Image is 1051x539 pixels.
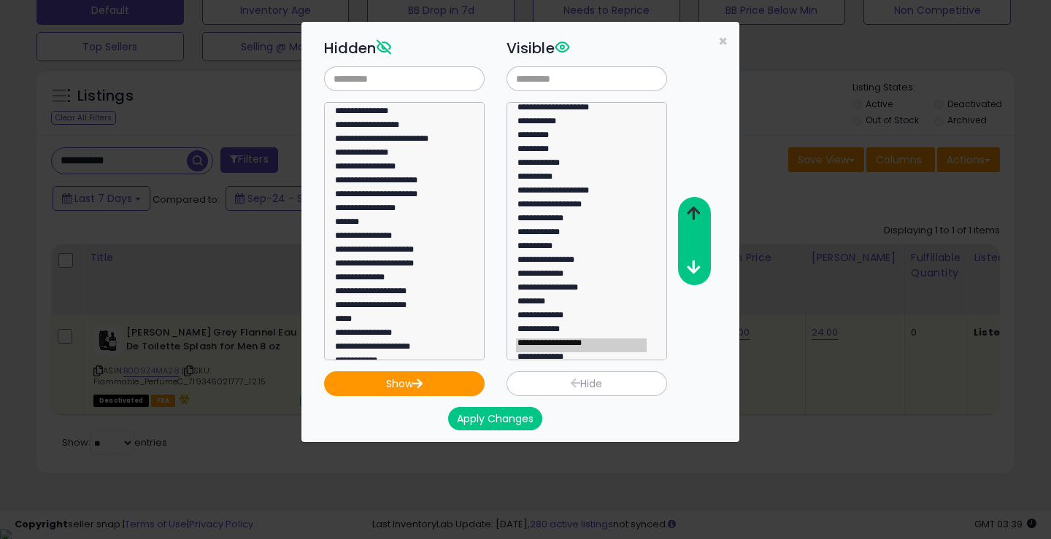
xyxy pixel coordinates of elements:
button: Apply Changes [448,407,542,430]
span: × [718,31,728,52]
h3: Visible [507,37,667,59]
button: Hide [507,371,667,396]
button: Show [324,371,485,396]
h3: Hidden [324,37,485,59]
